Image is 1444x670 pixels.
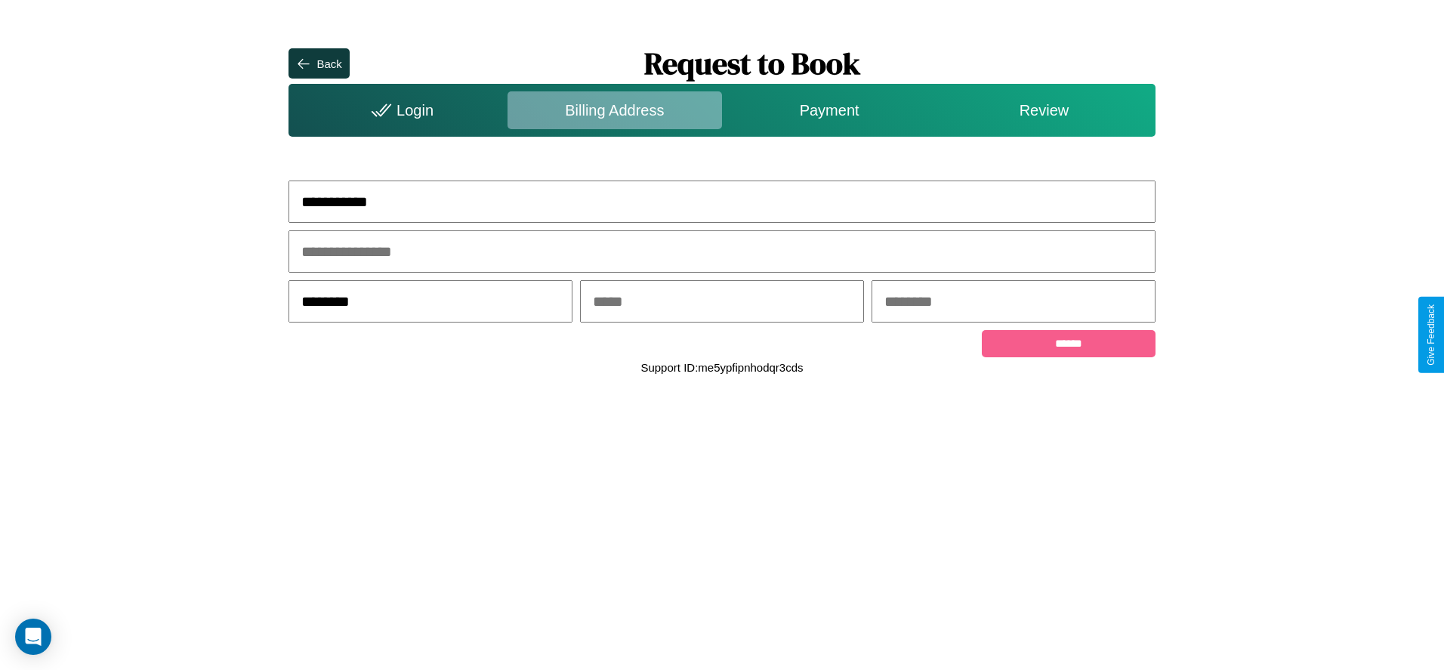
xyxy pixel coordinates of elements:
[350,43,1156,84] h1: Request to Book
[936,91,1151,129] div: Review
[292,91,507,129] div: Login
[640,357,803,378] p: Support ID: me5ypfipnhodqr3cds
[722,91,936,129] div: Payment
[508,91,722,129] div: Billing Address
[288,48,349,79] button: Back
[15,619,51,655] div: Open Intercom Messenger
[316,57,341,70] div: Back
[1426,304,1436,366] div: Give Feedback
